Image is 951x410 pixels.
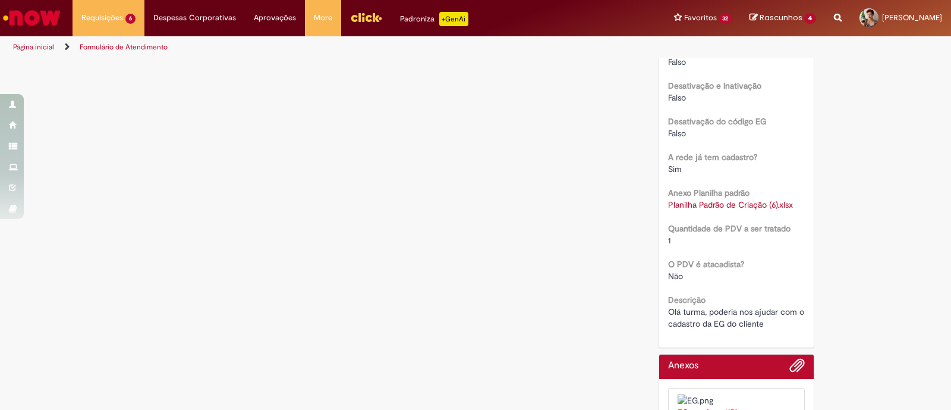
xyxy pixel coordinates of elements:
b: Quantidade de PDV a ser tratado [668,223,791,234]
a: Formulário de Atendimento [80,42,168,52]
span: [PERSON_NAME] [882,12,942,23]
button: Adicionar anexos [789,358,805,379]
img: EG.png [678,395,796,406]
span: Aprovações [254,12,296,24]
span: 6 [125,14,136,24]
span: Rascunhos [760,12,802,23]
span: Favoritos [684,12,717,24]
b: Descrição [668,295,706,305]
span: Olá turma, poderia nos ajudar com o cadastro da EG do cliente [668,306,807,329]
span: 32 [719,14,732,24]
b: Anexo Planilha padrão [668,187,750,198]
span: Falso [668,92,686,103]
h2: Anexos [668,361,698,371]
a: Página inicial [13,42,54,52]
span: More [314,12,332,24]
span: Não [668,271,683,281]
div: Padroniza [400,12,468,26]
p: +GenAi [439,12,468,26]
img: ServiceNow [1,6,62,30]
span: Despesas Corporativas [153,12,236,24]
b: Desativação do código EG [668,116,766,127]
b: A rede já tem cadastro? [668,152,757,162]
b: Desativação e Inativação [668,80,761,91]
b: O PDV é atacadista? [668,259,744,270]
span: 1 [668,235,671,246]
span: Sim [668,164,682,174]
span: Requisições [81,12,123,24]
span: Falso [668,57,686,67]
img: click_logo_yellow_360x200.png [350,8,382,26]
ul: Trilhas de página [9,36,625,58]
a: Download de Planilha Padrão de Criação (6).xlsx [668,199,793,210]
span: Falso [668,128,686,139]
a: Rascunhos [750,12,816,24]
span: 4 [804,13,816,24]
